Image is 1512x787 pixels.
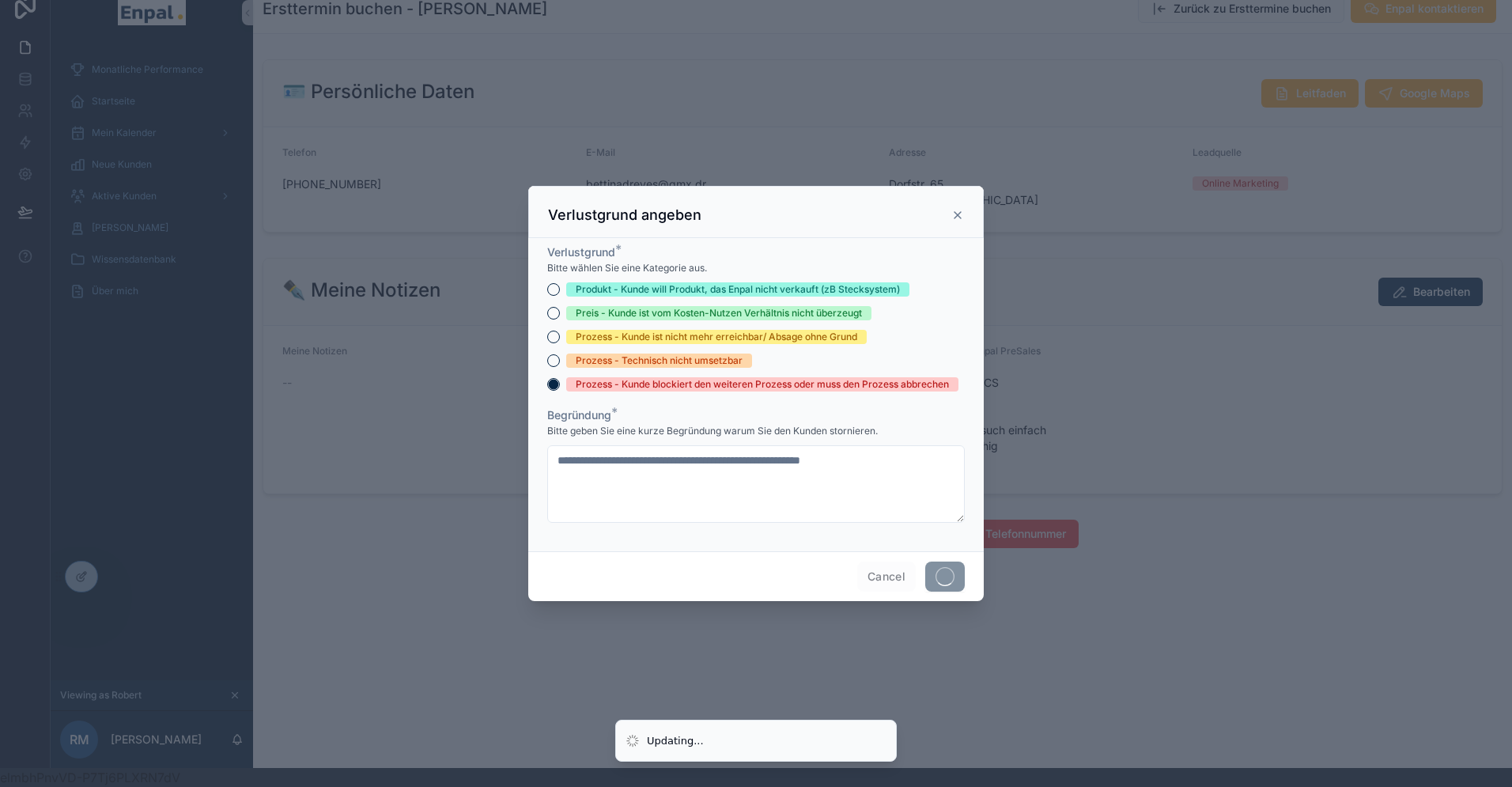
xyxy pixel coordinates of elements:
div: Prozess - Technisch nicht umsetzbar [576,354,743,368]
span: Begründung [547,408,611,422]
div: Updating... [647,733,704,749]
span: Bitte geben Sie eine kurze Begründung warum Sie den Kunden stornieren. [547,425,878,437]
span: Bitte wählen Sie eine Kategorie aus. [547,262,707,274]
h3: Verlustgrund angeben [548,206,701,225]
div: Preis - Kunde ist vom Kosten-Nutzen Verhältnis nicht überzeugt [576,306,862,320]
div: Prozess - Kunde blockiert den weiteren Prozess oder muss den Prozess abbrechen [576,377,949,392]
div: Prozess - Kunde ist nicht mehr erreichbar/ Absage ohne Grund [576,330,857,344]
span: Verlustgrund [547,245,615,259]
div: Produkt - Kunde will Produkt, das Enpal nicht verkauft (zB Stecksystem) [576,282,900,297]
